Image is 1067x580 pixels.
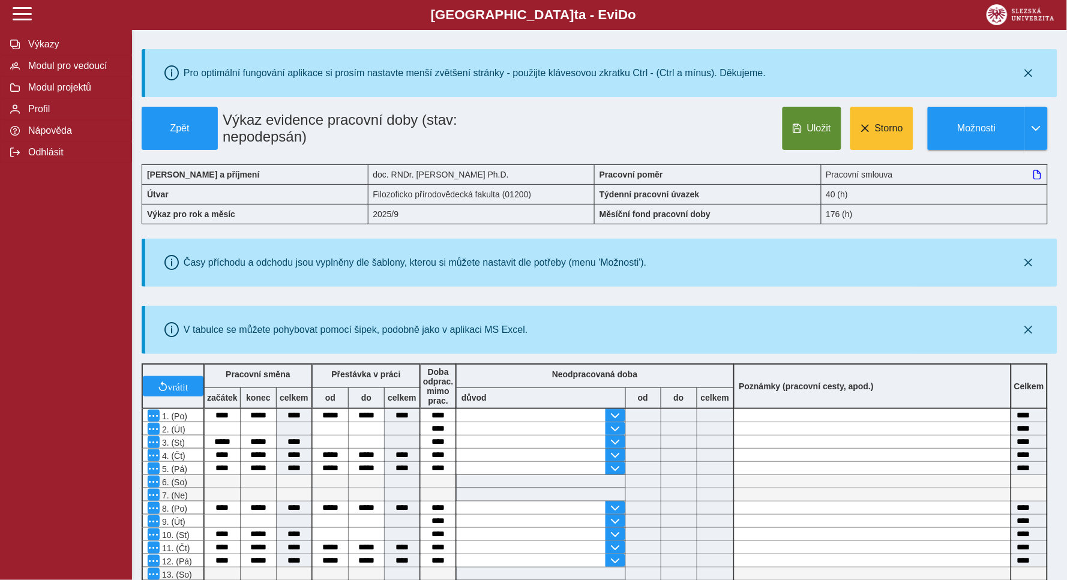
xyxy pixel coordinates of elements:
[160,451,185,461] span: 4. (Čt)
[25,82,122,93] span: Modul projektů
[148,476,160,488] button: Menu
[783,107,841,150] button: Uložit
[184,257,647,268] div: Časy příchodu a odchodu jsou vyplněny dle šablony, kterou si můžete nastavit dle potřeby (menu 'M...
[241,393,276,402] b: konec
[160,530,190,540] span: 10. (St)
[277,393,311,402] b: celkem
[218,107,523,150] h1: Výkaz evidence pracovní doby (stav: nepodepsán)
[875,123,903,134] span: Storno
[148,462,160,474] button: Menu
[628,7,637,22] span: o
[160,504,187,513] span: 8. (Po)
[160,517,185,527] span: 9. (Út)
[1014,381,1044,391] b: Celkem
[147,209,235,219] b: Výkaz pro rok a měsíc
[148,542,160,554] button: Menu
[25,61,122,71] span: Modul pro vedoucí
[142,107,218,150] button: Zpět
[349,393,384,402] b: do
[148,449,160,461] button: Menu
[661,393,697,402] b: do
[25,104,122,115] span: Profil
[618,7,628,22] span: D
[807,123,831,134] span: Uložit
[368,164,595,184] div: doc. RNDr. [PERSON_NAME] Ph.D.
[822,204,1048,224] div: 176 (h)
[36,7,1031,23] b: [GEOGRAPHIC_DATA] a - Evi
[148,515,160,527] button: Menu
[205,393,240,402] b: začátek
[160,543,190,553] span: 11. (Čt)
[25,39,122,50] span: Výkazy
[160,425,185,434] span: 2. (Út)
[928,107,1025,150] button: Možnosti
[148,423,160,435] button: Menu
[160,557,192,566] span: 12. (Pá)
[148,502,160,514] button: Menu
[160,570,192,579] span: 13. (So)
[168,381,188,391] span: vrátit
[160,438,185,447] span: 3. (St)
[987,4,1054,25] img: logo_web_su.png
[143,376,203,396] button: vrátit
[148,436,160,448] button: Menu
[385,393,419,402] b: celkem
[148,410,160,422] button: Menu
[147,190,169,199] b: Útvar
[313,393,348,402] b: od
[160,491,188,500] span: 7. (Ne)
[160,477,187,487] span: 6. (So)
[147,170,259,179] b: [PERSON_NAME] a příjmení
[697,393,733,402] b: celkem
[368,204,595,224] div: 2025/9
[735,381,879,391] b: Poznámky (pracovní cesty, apod.)
[160,464,187,474] span: 5. (Pá)
[600,190,700,199] b: Týdenní pracovní úvazek
[574,7,579,22] span: t
[148,489,160,501] button: Menu
[822,164,1048,184] div: Pracovní smlouva
[368,184,595,204] div: Filozoficko přírodovědecká fakulta (01200)
[552,369,637,379] b: Neodpracovaná doba
[160,411,187,421] span: 1. (Po)
[600,170,663,179] b: Pracovní poměr
[600,209,711,219] b: Měsíční fond pracovní doby
[184,68,766,79] div: Pro optimální fungování aplikace si prosím nastavte menší zvětšení stránky - použijte klávesovou ...
[226,369,290,379] b: Pracovní směna
[184,324,528,335] div: V tabulce se můžete pohybovat pomocí šipek, podobně jako v aplikaci MS Excel.
[331,369,400,379] b: Přestávka v práci
[148,528,160,540] button: Menu
[822,184,1048,204] div: 40 (h)
[423,367,454,405] b: Doba odprac. mimo prac.
[938,123,1015,134] span: Možnosti
[25,147,122,158] span: Odhlásit
[148,568,160,580] button: Menu
[147,123,212,134] span: Zpět
[148,555,160,567] button: Menu
[626,393,661,402] b: od
[850,107,913,150] button: Storno
[461,393,487,402] b: důvod
[25,125,122,136] span: Nápověda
